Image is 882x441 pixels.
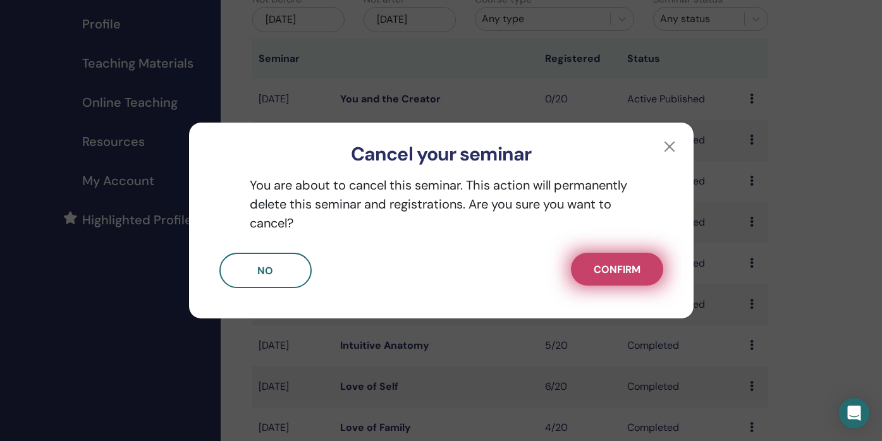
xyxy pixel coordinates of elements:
[209,143,673,166] h3: Cancel your seminar
[219,253,312,288] button: No
[571,253,663,286] button: Confirm
[594,263,640,276] span: Confirm
[219,176,663,233] p: You are about to cancel this seminar. This action will permanently delete this seminar and regist...
[257,264,273,277] span: No
[839,398,869,428] div: Open Intercom Messenger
